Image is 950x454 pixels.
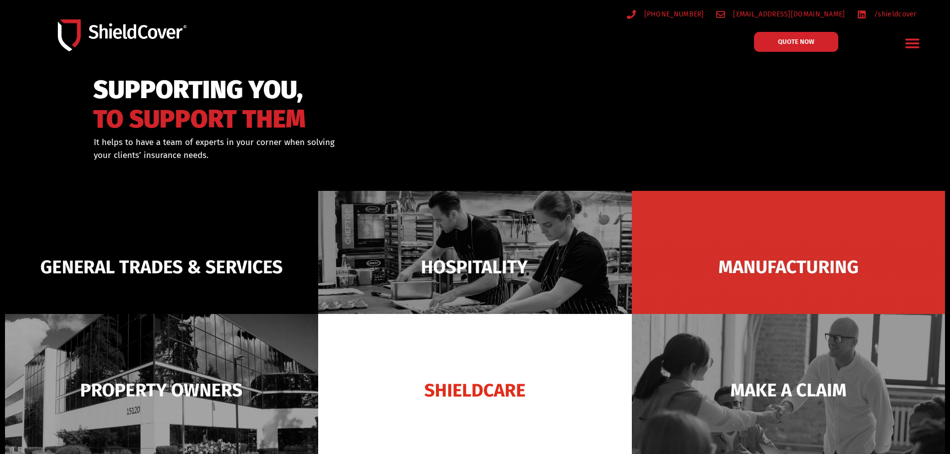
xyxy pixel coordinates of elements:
span: [PHONE_NUMBER] [642,8,704,20]
a: [PHONE_NUMBER] [627,8,704,20]
img: Shield-Cover-Underwriting-Australia-logo-full [58,19,187,51]
a: [EMAIL_ADDRESS][DOMAIN_NAME] [716,8,845,20]
a: QUOTE NOW [754,32,838,52]
span: QUOTE NOW [778,38,814,45]
a: /shieldcover [857,8,917,20]
span: [EMAIL_ADDRESS][DOMAIN_NAME] [731,8,845,20]
div: Menu Toggle [901,31,925,55]
p: your clients’ insurance needs. [94,149,526,162]
span: SUPPORTING YOU, [93,80,306,100]
div: It helps to have a team of experts in your corner when solving [94,136,526,161]
span: /shieldcover [872,8,917,20]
